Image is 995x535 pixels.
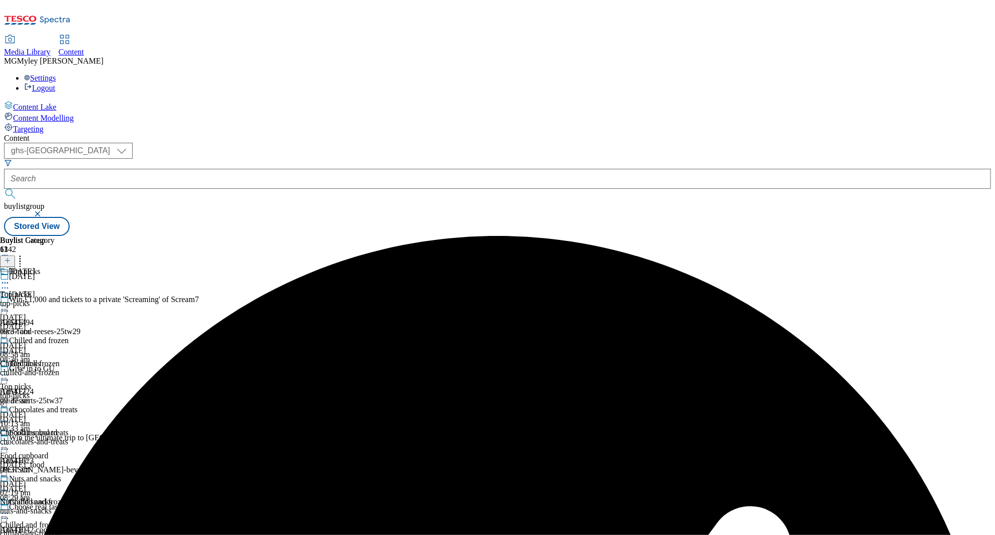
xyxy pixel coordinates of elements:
[4,57,17,65] span: MG
[13,114,74,122] span: Content Modelling
[4,36,51,57] a: Media Library
[9,405,78,414] div: Chocolates and treats
[17,57,104,65] span: Myley [PERSON_NAME]
[4,169,991,189] input: Search
[4,159,12,167] svg: Search Filters
[9,474,61,483] div: Nuts and snacks
[4,134,991,143] div: Content
[59,36,84,57] a: Content
[24,74,56,82] a: Settings
[4,101,991,112] a: Content Lake
[9,267,40,276] div: Top picks
[4,112,991,123] a: Content Modelling
[4,217,70,236] button: Stored View
[59,48,84,56] span: Content
[9,295,199,304] div: Win £1,000 and tickets to a private 'Screaming' of Scream7
[13,125,44,133] span: Targeting
[9,336,69,345] div: Chilled and frozen
[4,123,991,134] a: Targeting
[24,84,55,92] a: Logout
[4,48,51,56] span: Media Library
[4,202,45,210] span: buylistgroup
[9,433,249,442] div: Win the ultimate trip to [GEOGRAPHIC_DATA] with [PERSON_NAME]
[13,103,57,111] span: Content Lake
